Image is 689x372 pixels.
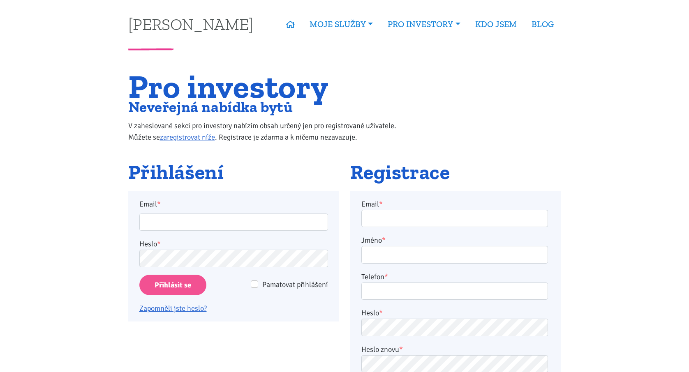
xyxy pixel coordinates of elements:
h2: Neveřejná nabídka bytů [128,100,413,114]
label: Email [134,198,333,210]
a: [PERSON_NAME] [128,16,253,32]
abbr: required [384,272,388,281]
a: MOJE SLUŽBY [302,15,380,34]
label: Heslo [139,238,161,250]
label: Email [361,198,383,210]
span: Pamatovat přihlášení [262,280,328,289]
label: Jméno [361,234,386,246]
input: Přihlásit se [139,275,206,296]
h2: Registrace [350,161,561,184]
p: V zaheslované sekci pro investory nabízím obsah určený jen pro registrované uživatele. Můžete se ... [128,120,413,143]
label: Heslo znovu [361,344,403,355]
a: PRO INVESTORY [380,15,467,34]
abbr: required [382,236,386,245]
abbr: required [379,200,383,209]
a: Zapomněli jste heslo? [139,304,207,313]
label: Heslo [361,307,383,319]
a: KDO JSEM [468,15,524,34]
label: Telefon [361,271,388,282]
a: zaregistrovat níže [160,133,215,142]
abbr: required [379,308,383,317]
h1: Pro investory [128,73,413,100]
a: BLOG [524,15,561,34]
h2: Přihlášení [128,161,339,184]
abbr: required [399,345,403,354]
